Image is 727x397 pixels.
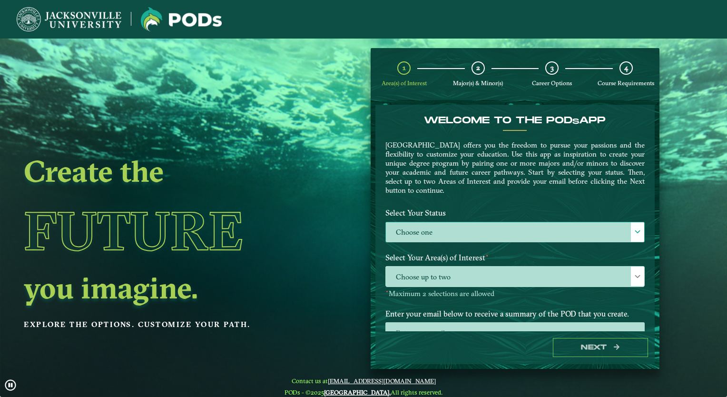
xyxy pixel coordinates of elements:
h2: Create the [24,158,304,184]
img: Jacksonville University logo [141,7,222,31]
a: [GEOGRAPHIC_DATA]. [324,388,391,396]
span: Course Requirements [598,79,654,87]
sup: ⋆ [485,252,489,259]
input: Enter your email [385,322,645,343]
label: Choose one [386,222,644,243]
span: 1 [403,63,406,72]
p: Explore the options. Customize your path. [24,318,304,332]
sub: s [572,117,579,126]
label: Select Your Area(s) of Interest [378,249,652,267]
span: Area(s) of Interest [382,79,427,87]
label: Select Your Status [378,204,652,222]
label: Enter your email below to receive a summary of the POD that you create. [378,305,652,322]
span: 3 [550,63,554,72]
p: Maximum 2 selections are allowed [385,289,645,298]
span: Major(s) & Minor(s) [453,79,503,87]
sup: ⋆ [385,288,389,295]
span: PODs - ©2025 All rights reserved. [285,388,442,396]
img: Jacksonville University logo [17,7,121,31]
p: [GEOGRAPHIC_DATA] offers you the freedom to pursue your passions and the flexibility to customize... [385,140,645,195]
h1: Future [24,188,304,274]
button: Next [553,338,648,357]
h2: you imagine. [24,274,304,301]
span: Contact us at [285,377,442,385]
span: 4 [624,63,628,72]
a: [EMAIL_ADDRESS][DOMAIN_NAME] [328,377,436,385]
span: 2 [476,63,480,72]
h4: Welcome to the POD app [385,115,645,126]
span: Choose up to two [386,267,644,287]
span: Career Options [532,79,572,87]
